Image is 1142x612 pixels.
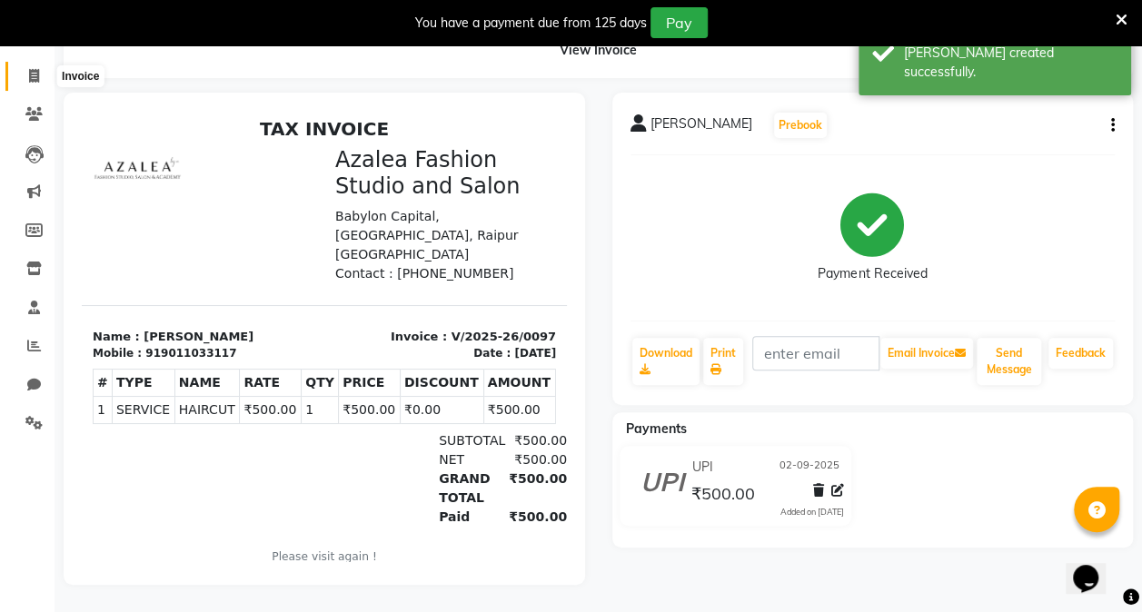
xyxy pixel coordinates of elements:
[12,259,31,286] th: #
[402,286,473,313] td: ₹500.00
[253,96,474,153] p: Babylon Capital, [GEOGRAPHIC_DATA], Raipur [GEOGRAPHIC_DATA]
[392,234,429,251] div: Date :
[416,321,485,340] div: ₹500.00
[57,65,104,87] div: Invoice
[650,114,752,140] span: [PERSON_NAME]
[158,259,220,286] th: RATE
[253,36,474,89] h3: Azalea Fashion Studio and Salon
[64,23,1133,78] div: View Invoice
[253,217,474,235] p: Invoice : V/2025-26/0097
[346,359,415,397] div: GRAND TOTAL
[12,286,31,313] td: 1
[416,340,485,359] div: ₹500.00
[220,286,257,313] td: 1
[650,7,708,38] button: Pay
[880,338,973,369] button: Email Invoice
[780,458,839,477] span: 02-09-2025
[11,438,474,454] p: Please visit again !
[626,420,687,437] span: Payments
[220,259,257,286] th: QTY
[158,286,220,313] td: ₹500.00
[253,153,474,173] p: Contact : [PHONE_NUMBER]
[257,286,319,313] td: ₹500.00
[774,113,827,138] button: Prebook
[818,264,927,283] div: Payment Received
[97,290,154,309] span: HAIRCUT
[30,286,93,313] td: SERVICE
[11,234,60,251] div: Mobile :
[432,234,474,251] div: [DATE]
[346,321,415,340] div: SUBTOTAL
[402,259,473,286] th: AMOUNT
[11,217,232,235] p: Name : [PERSON_NAME]
[703,338,743,385] a: Print
[415,14,647,33] div: You have a payment due from 125 days
[1066,539,1124,594] iframe: chat widget
[11,7,474,29] h2: TAX INVOICE
[346,340,415,359] div: NET
[346,397,415,416] div: Paid
[1048,338,1113,369] a: Feedback
[904,44,1117,82] div: Bill created successfully.
[977,338,1041,385] button: Send Message
[93,259,158,286] th: NAME
[257,259,319,286] th: PRICE
[632,338,700,385] a: Download
[752,336,880,370] input: enter email
[692,458,713,477] span: UPI
[691,483,755,508] span: ₹500.00
[318,286,402,313] td: ₹0.00
[64,234,154,251] div: 919011033117
[318,259,402,286] th: DISCOUNT
[780,506,844,518] div: Added on [DATE]
[416,359,485,397] div: ₹500.00
[30,259,93,286] th: TYPE
[416,397,485,416] div: ₹500.00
